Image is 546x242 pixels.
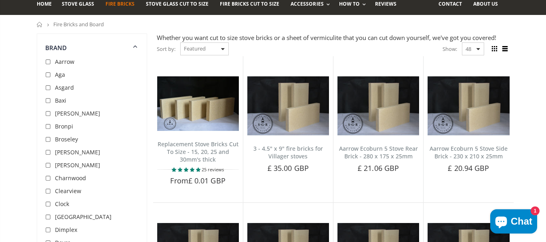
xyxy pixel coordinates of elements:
span: Fire Bricks and Board [53,21,104,28]
span: Aga [55,71,65,78]
span: 25 reviews [202,166,224,173]
a: Home [37,22,43,27]
span: Charnwood [55,174,86,182]
span: Clock [55,200,69,208]
a: Aarrow Ecoburn 5 Stove Side Brick - 230 x 210 x 25mm [430,145,508,160]
span: Home [37,0,52,7]
a: Replacement Stove Bricks Cut To Size - 15, 20, 25 and 30mm's thick [158,140,238,163]
span: Broseley [55,135,78,143]
span: Accessories [291,0,323,7]
a: Aarrow Ecoburn 5 Stove Rear Brick - 280 x 175 x 25mm [339,145,418,160]
img: Aarrow Ecoburn 5 Stove Side Brick [428,76,509,135]
span: Show: [443,42,457,55]
span: [PERSON_NAME] [55,161,100,169]
span: List view [501,44,510,53]
span: Clearview [55,187,81,195]
img: Aarrow Ecoburn 5 Stove Rear Brick [337,76,419,135]
div: Whether you want cut to size stove bricks or a sheet of vermiculite that you can cut down yoursel... [157,34,510,42]
span: 4.80 stars [172,166,202,173]
span: [GEOGRAPHIC_DATA] [55,213,112,221]
span: Dimplex [55,226,77,234]
span: £ 0.01 GBP [188,176,226,185]
span: Asgard [55,84,74,91]
span: [PERSON_NAME] [55,148,100,156]
span: Bronpi [55,122,73,130]
span: Fire Bricks Cut To Size [220,0,279,7]
span: About us [473,0,498,7]
a: 3 - 4.5" x 9" fire bricks for Villager stoves [253,145,323,160]
span: Stove Glass [62,0,94,7]
span: Aarrow [55,58,74,65]
span: [PERSON_NAME] [55,109,100,117]
inbox-online-store-chat: Shopify online store chat [488,209,540,236]
span: Brand [45,44,67,52]
span: Sort by: [157,42,175,56]
span: £ 20.94 GBP [448,163,489,173]
span: Fire Bricks [105,0,135,7]
span: Reviews [375,0,396,7]
span: Stove Glass Cut To Size [146,0,209,7]
img: 3 - 4.5" x 9" fire bricks for Villager stoves [247,76,329,135]
span: Grid view [490,44,499,53]
span: Contact [438,0,462,7]
span: Baxi [55,97,66,104]
img: Replacement Stove Bricks Cut To Size - 15, 20, 25 and 30mm's thick [157,76,239,131]
span: £ 21.06 GBP [358,163,399,173]
span: From [170,176,225,185]
span: How To [339,0,360,7]
span: £ 35.00 GBP [268,163,309,173]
